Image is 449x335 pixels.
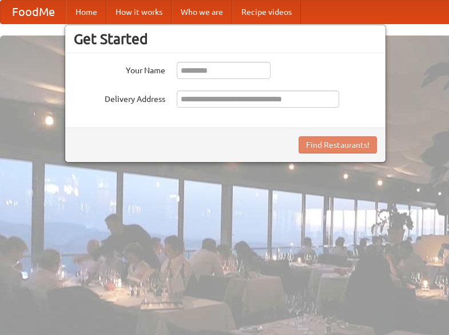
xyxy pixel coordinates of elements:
[299,136,377,153] button: Find Restaurants!
[74,62,165,76] label: Your Name
[66,1,106,23] a: Home
[172,1,232,23] a: Who we are
[232,1,301,23] a: Recipe videos
[1,1,66,23] a: FoodMe
[106,1,172,23] a: How it works
[74,90,165,105] label: Delivery Address
[74,30,377,48] h3: Get Started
